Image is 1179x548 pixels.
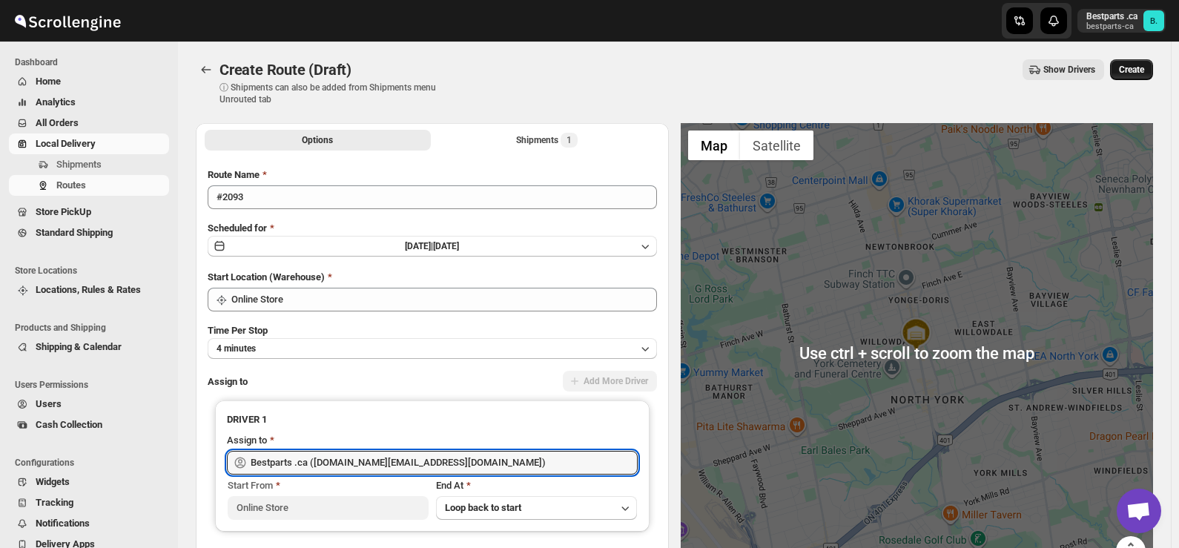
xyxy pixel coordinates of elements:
[196,59,217,80] button: Routes
[208,325,268,336] span: Time Per Stop
[9,92,169,113] button: Analytics
[208,236,657,257] button: [DATE]|[DATE]
[208,169,260,180] span: Route Name
[12,2,123,39] img: ScrollEngine
[231,288,657,311] input: Search location
[205,130,431,151] button: All Route Options
[217,343,256,354] span: 4 minutes
[36,476,70,487] span: Widgets
[36,497,73,508] span: Tracking
[36,76,61,87] span: Home
[1150,16,1157,26] text: B.
[567,134,572,146] span: 1
[405,241,433,251] span: [DATE] |
[36,341,122,352] span: Shipping & Calendar
[36,206,91,217] span: Store PickUp
[36,96,76,108] span: Analytics
[9,71,169,92] button: Home
[9,337,169,357] button: Shipping & Calendar
[15,322,171,334] span: Products and Shipping
[15,265,171,277] span: Store Locations
[1119,64,1144,76] span: Create
[9,492,169,513] button: Tracking
[1110,59,1153,80] button: Create
[36,138,96,149] span: Local Delivery
[1117,489,1161,533] div: Open chat
[15,457,171,469] span: Configurations
[9,175,169,196] button: Routes
[15,56,171,68] span: Dashboard
[228,480,273,491] span: Start From
[36,227,113,238] span: Standard Shipping
[56,179,86,191] span: Routes
[1086,10,1137,22] p: Bestparts .ca
[9,415,169,435] button: Cash Collection
[1077,9,1166,33] button: User menu
[9,280,169,300] button: Locations, Rules & Rates
[740,131,813,160] button: Show satellite imagery
[227,412,638,427] h3: DRIVER 1
[1043,64,1095,76] span: Show Drivers
[208,338,657,359] button: 4 minutes
[516,133,578,148] div: Shipments
[36,419,102,430] span: Cash Collection
[227,433,267,448] div: Assign to
[688,131,740,160] button: Show street map
[445,502,521,513] span: Loop back to start
[436,478,637,493] div: End At
[36,284,141,295] span: Locations, Rules & Rates
[208,185,657,209] input: Eg: Bengaluru Route
[208,376,248,387] span: Assign to
[1023,59,1104,80] button: Show Drivers
[36,518,90,529] span: Notifications
[15,379,171,391] span: Users Permissions
[251,451,638,475] input: Search assignee
[9,394,169,415] button: Users
[36,398,62,409] span: Users
[36,117,79,128] span: All Orders
[9,154,169,175] button: Shipments
[434,130,660,151] button: Selected Shipments
[9,113,169,133] button: All Orders
[433,241,459,251] span: [DATE]
[1143,10,1164,31] span: Bestparts .ca
[219,82,453,105] p: ⓘ Shipments can also be added from Shipments menu Unrouted tab
[9,513,169,534] button: Notifications
[56,159,102,170] span: Shipments
[1086,22,1137,31] p: bestparts-ca
[302,134,333,146] span: Options
[219,61,351,79] span: Create Route (Draft)
[436,496,637,520] button: Loop back to start
[208,271,325,283] span: Start Location (Warehouse)
[208,222,267,234] span: Scheduled for
[9,472,169,492] button: Widgets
